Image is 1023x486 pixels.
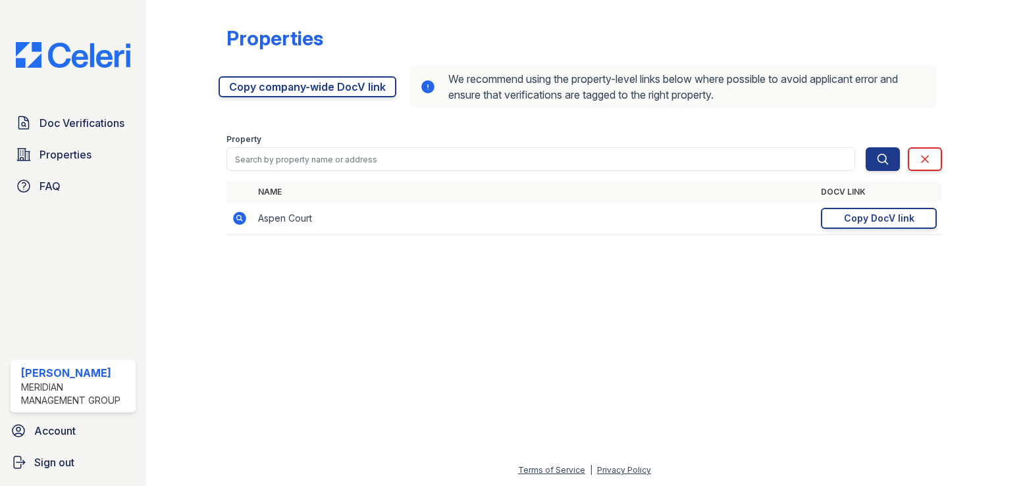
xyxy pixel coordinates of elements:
[518,465,585,475] a: Terms of Service
[21,365,130,381] div: [PERSON_NAME]
[5,42,141,68] img: CE_Logo_Blue-a8612792a0a2168367f1c8372b55b34899dd931a85d93a1a3d3e32e68fde9ad4.png
[844,212,914,225] div: Copy DocV link
[253,203,816,235] td: Aspen Court
[816,182,942,203] th: DocV Link
[11,141,136,168] a: Properties
[21,381,130,407] div: Meridian Management Group
[590,465,592,475] div: |
[821,208,937,229] a: Copy DocV link
[219,76,396,97] a: Copy company-wide DocV link
[34,454,74,470] span: Sign out
[5,449,141,475] a: Sign out
[226,134,261,145] label: Property
[11,110,136,136] a: Doc Verifications
[39,147,92,162] span: Properties
[34,423,76,439] span: Account
[253,182,816,203] th: Name
[226,147,855,171] input: Search by property name or address
[226,26,323,50] div: Properties
[39,178,61,194] span: FAQ
[39,115,124,131] span: Doc Verifications
[5,418,141,444] a: Account
[409,66,937,108] div: We recommend using the property-level links below where possible to avoid applicant error and ens...
[11,173,136,199] a: FAQ
[597,465,651,475] a: Privacy Policy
